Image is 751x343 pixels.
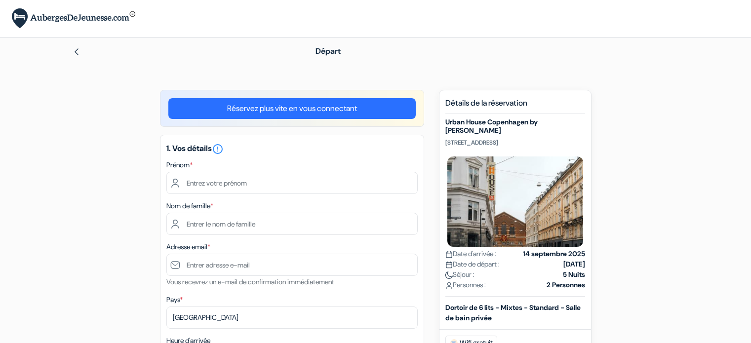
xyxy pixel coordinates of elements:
[166,277,334,286] small: Vous recevrez un e-mail de confirmation immédiatement
[445,139,585,147] p: [STREET_ADDRESS]
[166,143,418,155] h5: 1. Vos détails
[166,295,183,305] label: Pays
[166,172,418,194] input: Entrez votre prénom
[445,282,453,289] img: user_icon.svg
[563,259,585,269] strong: [DATE]
[445,269,474,280] span: Séjour :
[316,46,341,56] span: Départ
[166,254,418,276] input: Entrer adresse e-mail
[73,48,80,56] img: left_arrow.svg
[166,242,210,252] label: Adresse email
[166,160,193,170] label: Prénom
[445,303,581,322] b: Dortoir de 6 lits - Mixtes - Standard - Salle de bain privée
[445,261,453,268] img: calendar.svg
[547,280,585,290] strong: 2 Personnes
[445,251,453,258] img: calendar.svg
[212,143,224,153] a: error_outline
[212,143,224,155] i: error_outline
[168,98,416,119] a: Réservez plus vite en vous connectant
[445,249,496,259] span: Date d'arrivée :
[523,249,585,259] strong: 14 septembre 2025
[166,201,213,211] label: Nom de famille
[166,213,418,235] input: Entrer le nom de famille
[445,271,453,279] img: moon.svg
[563,269,585,280] strong: 5 Nuits
[445,118,585,135] h5: Urban House Copenhagen by [PERSON_NAME]
[12,8,135,29] img: AubergesDeJeunesse.com
[445,280,486,290] span: Personnes :
[445,98,585,114] h5: Détails de la réservation
[445,259,500,269] span: Date de départ :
